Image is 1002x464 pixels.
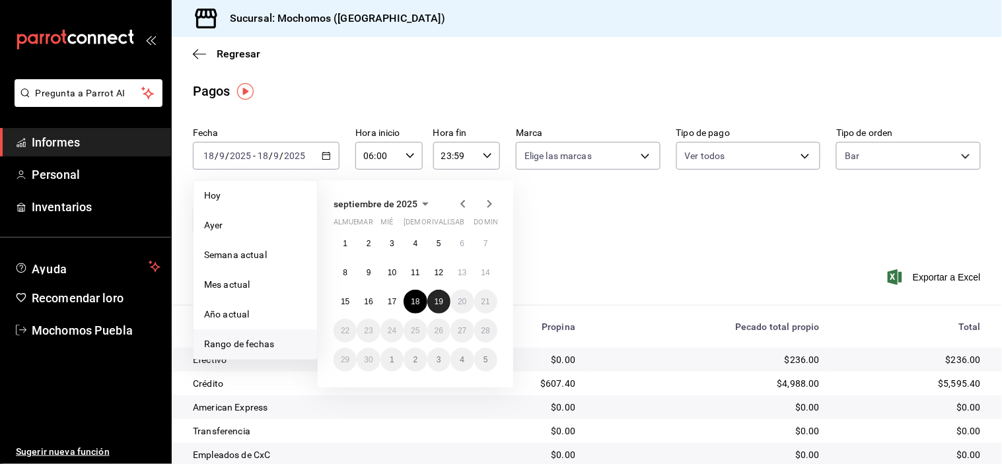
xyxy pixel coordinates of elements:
[427,232,450,255] button: 5 de septiembre de 2025
[956,402,981,413] font: $0.00
[388,326,396,335] abbr: 24 de septiembre de 2025
[435,268,443,277] abbr: 12 de septiembre de 2025
[427,348,450,372] button: 3 de octubre de 2025
[483,239,488,248] font: 7
[15,79,162,107] button: Pregunta a Parrot AI
[411,268,419,277] abbr: 11 de septiembre de 2025
[458,268,466,277] font: 13
[380,290,404,314] button: 17 de septiembre de 2025
[413,239,418,248] font: 4
[404,218,482,226] font: [DEMOGRAPHIC_DATA]
[482,268,490,277] abbr: 14 de septiembre de 2025
[204,339,274,349] font: Rango de fechas
[32,262,67,276] font: Ayuda
[482,326,490,335] font: 28
[357,261,380,284] button: 9 de septiembre de 2025
[404,319,427,343] button: 25 de septiembre de 2025
[474,218,506,232] abbr: domingo
[524,150,592,161] font: Elige las marcas
[388,326,396,335] font: 24
[413,355,418,364] font: 2
[343,239,347,248] font: 1
[388,297,396,306] font: 17
[380,348,404,372] button: 1 de octubre de 2025
[334,348,357,372] button: 29 de septiembre de 2025
[284,150,306,161] input: ----
[483,355,488,364] abbr: 5 de octubre de 2025
[334,290,357,314] button: 15 de septiembre de 2025
[411,268,419,277] font: 11
[437,239,441,248] abbr: 5 de septiembre de 2025
[341,355,349,364] abbr: 29 de septiembre de 2025
[836,128,893,139] font: Tipo de orden
[193,48,260,60] button: Regresar
[36,88,125,98] font: Pregunta a Parrot AI
[193,402,268,413] font: American Express
[413,355,418,364] abbr: 2 de octubre de 2025
[32,291,124,305] font: Recomendar loro
[193,354,227,365] font: Efectivo
[435,326,443,335] font: 26
[237,83,254,100] img: Marcador de información sobre herramientas
[427,319,450,343] button: 26 de septiembre de 2025
[435,297,443,306] font: 19
[32,135,80,149] font: Informes
[334,218,373,226] font: almuerzo
[795,402,820,413] font: $0.00
[229,150,252,161] input: ----
[785,354,820,365] font: $236.00
[450,290,474,314] button: 20 de septiembre de 2025
[458,297,466,306] font: 20
[357,232,380,255] button: 2 de septiembre de 2025
[795,449,820,460] font: $0.00
[204,249,267,260] font: Semana actual
[9,96,162,110] a: Pregunta a Parrot AI
[215,150,219,161] font: /
[676,128,731,139] font: Tipo de pago
[450,218,464,232] abbr: sábado
[427,290,450,314] button: 19 de septiembre de 2025
[388,268,396,277] font: 10
[404,261,427,284] button: 11 de septiembre de 2025
[388,268,396,277] abbr: 10 de septiembre de 2025
[390,355,394,364] font: 1
[341,297,349,306] abbr: 15 de septiembre de 2025
[334,199,417,209] font: septiembre de 2025
[551,402,575,413] font: $0.00
[334,196,433,212] button: septiembre de 2025
[458,268,466,277] abbr: 13 de septiembre de 2025
[437,355,441,364] font: 3
[225,150,229,161] font: /
[253,150,256,161] font: -
[460,239,464,248] font: 6
[795,426,820,436] font: $0.00
[364,326,373,335] abbr: 23 de septiembre de 2025
[946,354,981,365] font: $236.00
[193,378,223,389] font: Crédito
[458,297,466,306] abbr: 20 de septiembre de 2025
[474,232,497,255] button: 7 de septiembre de 2025
[343,268,347,277] abbr: 8 de septiembre de 2025
[204,279,250,290] font: Mes actual
[367,268,371,277] font: 9
[458,326,466,335] abbr: 27 de septiembre de 2025
[204,190,221,201] font: Hoy
[435,268,443,277] font: 12
[482,326,490,335] abbr: 28 de septiembre de 2025
[380,319,404,343] button: 24 de septiembre de 2025
[913,272,981,282] font: Exportar a Excel
[334,319,357,343] button: 22 de septiembre de 2025
[334,261,357,284] button: 8 de septiembre de 2025
[411,326,419,335] abbr: 25 de septiembre de 2025
[551,354,575,365] font: $0.00
[364,355,373,364] abbr: 30 de septiembre de 2025
[435,326,443,335] abbr: 26 de septiembre de 2025
[193,128,219,139] font: Fecha
[460,355,464,364] font: 4
[483,239,488,248] abbr: 7 de septiembre de 2025
[551,426,575,436] font: $0.00
[845,150,859,161] font: Bar
[193,83,231,99] font: Pagos
[482,297,490,306] font: 21
[16,446,110,457] font: Sugerir nueva función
